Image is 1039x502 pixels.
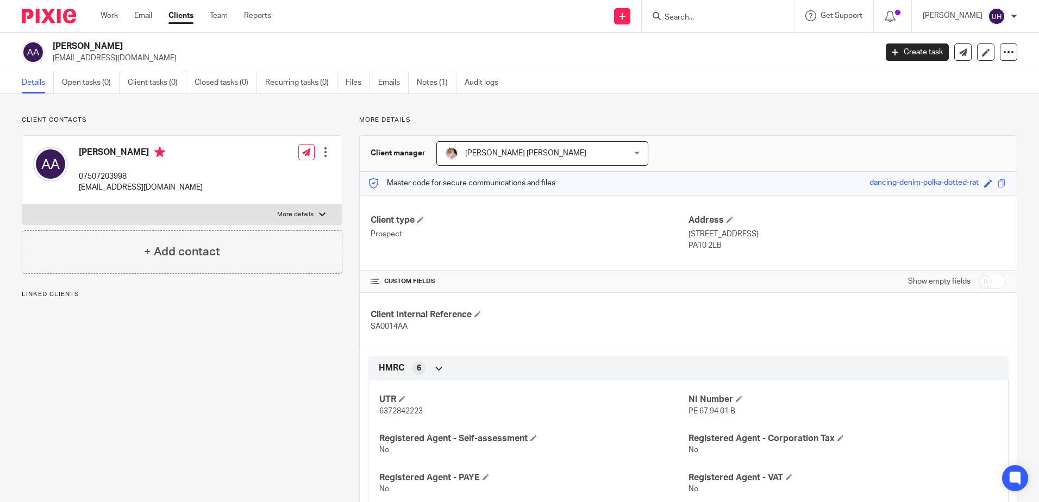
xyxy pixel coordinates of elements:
span: SA0014AA [371,323,408,330]
p: 07507203998 [79,171,203,182]
img: svg%3E [22,41,45,64]
img: svg%3E [988,8,1005,25]
img: svg%3E [33,147,68,181]
a: Open tasks (0) [62,72,120,93]
p: Prospect [371,229,688,240]
a: Files [346,72,370,93]
a: Reports [244,10,271,21]
span: [PERSON_NAME] [PERSON_NAME] [465,149,586,157]
a: Email [134,10,152,21]
p: More details [359,116,1017,124]
h4: Address [689,215,1006,226]
h4: + Add contact [144,243,220,260]
p: [EMAIL_ADDRESS][DOMAIN_NAME] [79,182,203,193]
h4: CUSTOM FIELDS [371,277,688,286]
span: No [379,485,389,493]
p: More details [277,210,314,219]
h4: Registered Agent - VAT [689,472,997,484]
input: Search [664,13,761,23]
p: [STREET_ADDRESS] [689,229,1006,240]
h4: UTR [379,394,688,405]
a: Create task [886,43,949,61]
p: Master code for secure communications and files [368,178,555,189]
span: PE 67 94 01 B [689,407,735,415]
span: HMRC [379,362,404,374]
span: No [689,485,698,493]
a: Audit logs [465,72,506,93]
p: Linked clients [22,290,342,299]
div: dancing-denim-polka-dotted-rat [869,177,979,190]
h4: Registered Agent - PAYE [379,472,688,484]
img: Snapchat-630390547_1.png [445,147,458,160]
p: PA10 2LB [689,240,1006,251]
i: Primary [154,147,165,158]
p: Client contacts [22,116,342,124]
a: Recurring tasks (0) [265,72,337,93]
h4: [PERSON_NAME] [79,147,203,160]
a: Clients [168,10,193,21]
a: Work [101,10,118,21]
span: 6 [417,363,421,374]
h4: Client type [371,215,688,226]
p: [PERSON_NAME] [923,10,982,21]
label: Show empty fields [908,276,971,287]
a: Notes (1) [417,72,456,93]
h3: Client manager [371,148,425,159]
span: No [379,446,389,454]
a: Team [210,10,228,21]
span: Get Support [821,12,862,20]
h4: Registered Agent - Self-assessment [379,433,688,444]
a: Client tasks (0) [128,72,186,93]
h4: NI Number [689,394,997,405]
h4: Client Internal Reference [371,309,688,321]
span: No [689,446,698,454]
p: [EMAIL_ADDRESS][DOMAIN_NAME] [53,53,869,64]
span: 6372842223 [379,407,423,415]
h4: Registered Agent - Corporation Tax [689,433,997,444]
img: Pixie [22,9,76,23]
a: Emails [378,72,409,93]
a: Details [22,72,54,93]
h2: [PERSON_NAME] [53,41,706,52]
a: Closed tasks (0) [195,72,257,93]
